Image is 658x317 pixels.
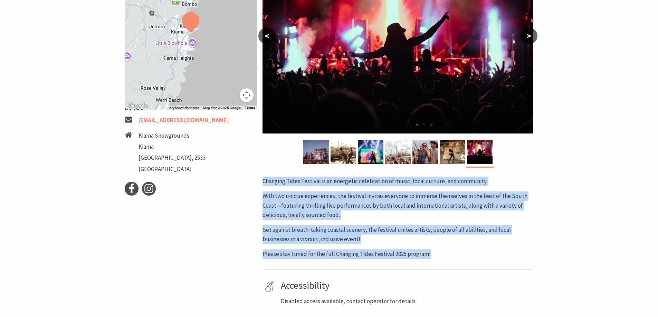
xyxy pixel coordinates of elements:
img: Changing Tides Festival Goers - 1 [385,140,411,164]
img: Changing Tides Main Stage [303,140,329,164]
img: Changing Tides Festival Goers - 3 [467,140,493,164]
img: Changing Tides Performers - 3 [358,140,383,164]
button: Keyboard shortcuts [169,106,199,110]
p: With two unique experiences, the festival invites everyone to immerse themselves in the best of t... [263,191,533,220]
img: Changing Tides Festival Goers - 2 [412,140,438,164]
span: Map data ©2025 Google [203,106,241,110]
img: Changing Tides Performance - 2 [440,140,465,164]
li: [GEOGRAPHIC_DATA] [139,165,206,174]
img: Google [126,101,149,110]
button: Map camera controls [240,88,254,102]
a: Open this area in Google Maps (opens a new window) [126,101,149,110]
p: Changing Tides Festival is an energetic celebration of music, local culture, and community. [263,177,533,186]
p: Set against breath-taking coastal scenery, the festival unites artists, people of all abilities, ... [263,225,533,244]
a: [EMAIL_ADDRESS][DOMAIN_NAME] [139,116,229,124]
button: > [520,28,537,44]
p: Please stay tuned for the full Changing Tides Festival 2025 program! [263,249,533,259]
li: Kiama Showgrounds [139,131,206,140]
li: [GEOGRAPHIC_DATA], 2533 [139,153,206,162]
h4: Accessibility [281,280,531,291]
p: Disabled access available, contact operator for details. [281,297,531,306]
img: Changing Tides Performance - 1 [331,140,356,164]
button: < [258,28,276,44]
li: Kiama [139,142,206,151]
a: Terms (opens in new tab) [245,106,255,110]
